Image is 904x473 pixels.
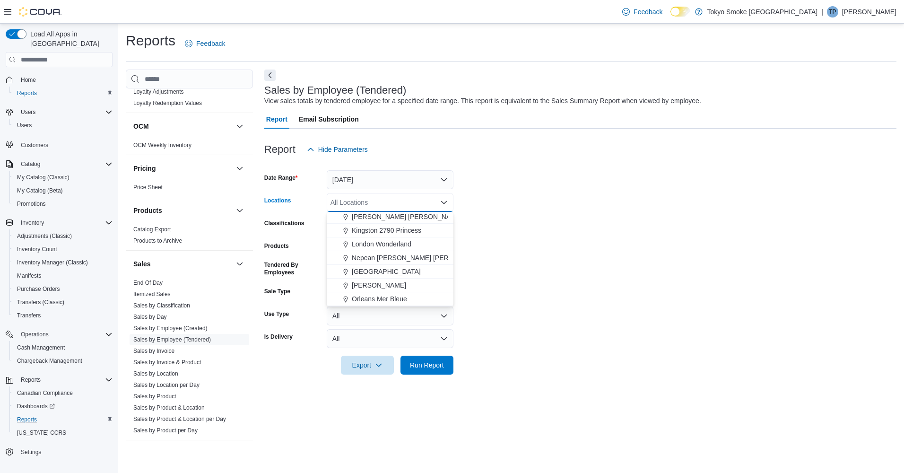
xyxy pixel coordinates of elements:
[9,243,116,256] button: Inventory Count
[133,164,156,173] h3: Pricing
[133,291,171,298] a: Itemized Sales
[13,185,113,196] span: My Catalog (Beta)
[133,259,151,269] h3: Sales
[133,370,178,377] span: Sales by Location
[133,164,232,173] button: Pricing
[17,298,64,306] span: Transfers (Classic)
[341,356,394,375] button: Export
[327,210,453,224] button: [PERSON_NAME] [PERSON_NAME]
[133,404,205,411] a: Sales by Product & Location
[9,341,116,354] button: Cash Management
[327,237,453,251] button: London Wonderland
[17,217,113,228] span: Inventory
[133,142,191,149] a: OCM Weekly Inventory
[126,31,175,50] h1: Reports
[827,6,838,18] div: Tyler Perry
[13,244,113,255] span: Inventory Count
[352,267,421,276] span: [GEOGRAPHIC_DATA]
[13,387,77,399] a: Canadian Compliance
[9,87,116,100] button: Reports
[9,184,116,197] button: My Catalog (Beta)
[133,427,198,434] a: Sales by Product per Day
[821,6,823,18] p: |
[17,446,113,458] span: Settings
[133,122,232,131] button: OCM
[17,416,37,423] span: Reports
[133,206,232,215] button: Products
[299,110,359,129] span: Email Subscription
[13,257,92,268] a: Inventory Manager (Classic)
[9,256,116,269] button: Inventory Manager (Classic)
[126,224,253,250] div: Products
[352,212,462,221] span: [PERSON_NAME] [PERSON_NAME]
[17,429,66,437] span: [US_STATE] CCRS
[133,88,184,96] span: Loyalty Adjustments
[13,120,35,131] a: Users
[21,141,48,149] span: Customers
[9,426,116,439] button: [US_STATE] CCRS
[17,285,60,293] span: Purchase Orders
[318,145,368,154] span: Hide Parameters
[13,355,113,367] span: Chargeback Management
[133,325,208,332] a: Sales by Employee (Created)
[2,328,116,341] button: Operations
[17,272,41,280] span: Manifests
[842,6,896,18] p: [PERSON_NAME]
[264,96,701,106] div: View sales totals by tendered employee for a specified date range. This report is equivalent to t...
[9,229,116,243] button: Adjustments (Classic)
[17,106,113,118] span: Users
[13,414,113,425] span: Reports
[2,73,116,87] button: Home
[21,331,49,338] span: Operations
[133,99,202,107] span: Loyalty Redemption Values
[13,185,67,196] a: My Catalog (Beta)
[17,259,88,266] span: Inventory Manager (Classic)
[13,270,45,281] a: Manifests
[234,121,245,132] button: OCM
[133,336,211,343] a: Sales by Employee (Tendered)
[133,280,163,286] a: End Of Day
[327,307,453,325] button: All
[410,360,444,370] span: Run Report
[21,219,44,227] span: Inventory
[264,197,291,204] label: Locations
[13,427,113,438] span: Washington CCRS
[327,329,453,348] button: All
[327,170,453,189] button: [DATE]
[13,297,113,308] span: Transfers (Classic)
[264,144,296,155] h3: Report
[133,237,182,245] span: Products to Archive
[13,401,113,412] span: Dashboards
[327,306,453,320] button: Oshawa King
[133,226,171,233] span: Catalog Export
[352,253,487,263] span: Nepean [PERSON_NAME] [PERSON_NAME]
[133,184,163,191] a: Price Sheet
[9,400,116,413] a: Dashboards
[13,387,113,399] span: Canadian Compliance
[670,7,690,17] input: Dark Mode
[17,329,52,340] button: Operations
[13,198,50,210] a: Promotions
[13,427,70,438] a: [US_STATE] CCRS
[234,205,245,216] button: Products
[352,239,411,249] span: London Wonderland
[133,415,226,423] span: Sales by Product & Location per Day
[133,302,190,309] span: Sales by Classification
[234,258,245,270] button: Sales
[13,283,113,295] span: Purchase Orders
[13,88,113,99] span: Reports
[9,171,116,184] button: My Catalog (Classic)
[347,356,388,375] span: Export
[126,86,253,113] div: Loyalty
[133,259,232,269] button: Sales
[17,344,65,351] span: Cash Management
[264,85,407,96] h3: Sales by Employee (Tendered)
[440,199,448,206] button: Close list of options
[133,290,171,298] span: Itemized Sales
[829,6,836,18] span: TP
[17,74,40,86] a: Home
[352,226,421,235] span: Kingston 2790 Princess
[133,314,167,320] a: Sales by Day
